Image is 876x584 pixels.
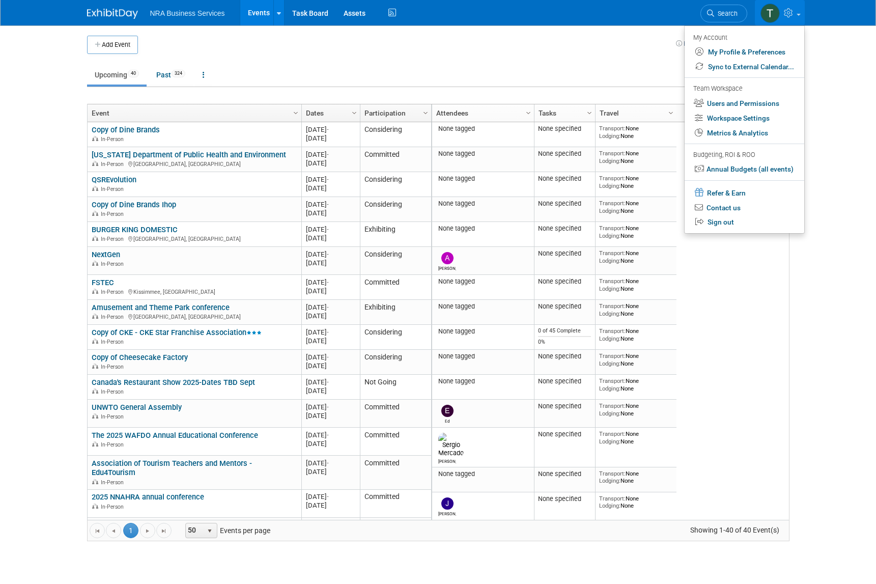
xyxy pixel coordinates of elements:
[599,125,626,132] span: Transport:
[599,232,620,239] span: Lodging:
[292,109,300,117] span: Column Settings
[599,495,626,502] span: Transport:
[599,470,672,485] div: None None
[360,275,431,300] td: Committed
[92,161,98,166] img: In-Person Event
[101,236,127,242] span: In-Person
[599,182,620,189] span: Lodging:
[92,261,98,266] img: In-Person Event
[436,225,530,233] div: None tagged
[92,250,120,259] a: NextGen
[92,353,188,362] a: Copy of Cheesecake Factory
[172,70,185,77] span: 324
[599,302,672,317] div: None None
[92,413,98,419] img: In-Person Event
[538,327,591,335] div: 0 of 45 Complete
[101,314,127,320] span: In-Person
[420,104,431,120] a: Column Settings
[87,9,138,19] img: ExhibitDay
[306,209,355,217] div: [DATE]
[92,234,297,243] div: [GEOGRAPHIC_DATA], [GEOGRAPHIC_DATA]
[436,104,527,122] a: Attendees
[436,352,530,360] div: None tagged
[599,502,620,509] span: Lodging:
[599,327,626,335] span: Transport:
[599,352,672,367] div: None None
[306,259,355,267] div: [DATE]
[538,470,591,478] div: None specified
[599,175,626,182] span: Transport:
[140,523,155,538] a: Go to the next page
[327,493,329,500] span: -
[92,364,98,369] img: In-Person Event
[685,111,804,126] a: Workspace Settings
[436,150,530,158] div: None tagged
[360,222,431,247] td: Exhibiting
[160,527,168,535] span: Go to the last page
[92,403,182,412] a: UNWTO General Assembly
[101,388,127,395] span: In-Person
[693,150,794,160] div: Budgeting, ROI & ROO
[306,104,353,122] a: Dates
[676,40,789,47] a: How to sync to an external calendar...
[599,132,620,140] span: Lodging:
[599,225,626,232] span: Transport:
[599,277,672,292] div: None None
[101,211,127,217] span: In-Person
[327,201,329,208] span: -
[92,504,98,509] img: In-Person Event
[92,328,262,337] a: Copy of CKE - CKE Star Franchise Association
[92,441,98,447] img: In-Person Event
[306,328,355,337] div: [DATE]
[101,261,127,267] span: In-Person
[364,104,425,122] a: Participation
[306,459,355,467] div: [DATE]
[327,431,329,439] span: -
[693,84,794,95] div: Team Workspace
[92,136,98,141] img: In-Person Event
[441,497,454,510] img: Jennifer Bonilla
[92,150,286,159] a: [US_STATE] Department of Public Health and Environment
[438,264,456,271] div: Amy Guy
[290,104,301,120] a: Column Settings
[599,470,626,477] span: Transport:
[306,378,355,386] div: [DATE]
[538,352,591,360] div: None specified
[123,523,138,538] span: 1
[101,413,127,420] span: In-Person
[599,430,626,437] span: Transport:
[538,377,591,385] div: None specified
[306,250,355,259] div: [DATE]
[681,523,788,537] span: Showing 1-40 of 40 Event(s)
[144,527,152,535] span: Go to the next page
[360,197,431,222] td: Considering
[92,479,98,484] img: In-Person Event
[685,126,804,141] a: Metrics & Analytics
[306,134,355,143] div: [DATE]
[306,225,355,234] div: [DATE]
[438,457,456,464] div: Sergio Mercado
[92,225,178,234] a: BURGER KING DOMESTIC
[92,388,98,394] img: In-Person Event
[350,109,358,117] span: Column Settings
[306,278,355,287] div: [DATE]
[92,186,98,191] img: In-Person Event
[172,523,280,538] span: Events per page
[685,201,804,215] a: Contact us
[436,302,530,311] div: None tagged
[92,314,98,319] img: In-Person Event
[101,364,127,370] span: In-Person
[87,65,147,85] a: Upcoming40
[327,328,329,336] span: -
[306,492,355,501] div: [DATE]
[599,125,672,140] div: None None
[436,125,530,133] div: None tagged
[538,225,591,233] div: None specified
[92,378,255,387] a: Canada's Restaurant Show 2025-Dates TBD Sept
[599,175,672,189] div: None None
[101,289,127,295] span: In-Person
[599,302,626,310] span: Transport:
[599,410,620,417] span: Lodging:
[156,523,172,538] a: Go to the last page
[538,302,591,311] div: None specified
